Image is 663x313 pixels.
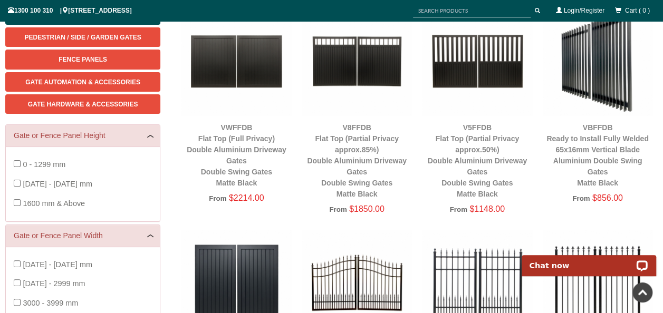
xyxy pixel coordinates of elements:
[209,194,226,202] span: From
[302,6,411,116] img: V8FFDB - Flat Top (Partial Privacy approx.85%) - Double Aluminium Driveway Gates - Double Swing G...
[229,193,264,202] span: $2214.00
[469,204,505,213] span: $1148.00
[23,279,85,288] span: [DATE] - 2999 mm
[422,6,532,116] img: V5FFDB - Flat Top (Partial Privacy approx.50%) - Double Aluminium Driveway Gates - Double Swing G...
[187,123,286,187] a: VWFFDBFlat Top (Full Privacy)Double Aluminium Driveway GatesDouble Swing GatesMatte Black
[14,130,152,141] a: Gate or Fence Panel Height
[59,56,107,63] span: Fence Panels
[5,50,160,69] a: Fence Panels
[23,180,92,188] span: [DATE] - [DATE] mm
[23,160,65,169] span: 0 - 1299 mm
[543,6,652,116] img: VBFFDB - Ready to Install Fully Welded 65x16mm Vertical Blade - Aluminium Double Swing Gates - Ma...
[515,243,663,276] iframe: LiveChat chat widget
[427,123,527,198] a: V5FFDBFlat Top (Partial Privacy approx.50%)Double Aluminium Driveway GatesDouble Swing GatesMatte...
[307,123,407,198] a: V8FFDBFlat Top (Partial Privacy approx.85%)Double Aluminium Driveway GatesDouble Swing GatesMatte...
[349,204,385,213] span: $1850.00
[28,101,138,108] span: Gate Hardware & Accessories
[564,7,604,14] a: Login/Register
[23,199,85,208] span: 1600 mm & Above
[23,260,92,269] span: [DATE] - [DATE] mm
[572,194,590,202] span: From
[413,4,531,17] input: SEARCH PRODUCTS
[546,123,648,187] a: VBFFDBReady to Install Fully Welded 65x16mm Vertical BladeAluminium Double Swing GatesMatte Black
[25,79,140,86] span: Gate Automation & Accessories
[14,230,152,241] a: Gate or Fence Panel Width
[5,72,160,92] a: Gate Automation & Accessories
[592,193,623,202] span: $856.00
[450,206,467,213] span: From
[23,299,78,307] span: 3000 - 3999 mm
[5,27,160,47] a: Pedestrian / Side / Garden Gates
[625,7,650,14] span: Cart ( 0 )
[25,34,141,41] span: Pedestrian / Side / Garden Gates
[5,94,160,114] a: Gate Hardware & Accessories
[181,6,291,116] img: VWFFDB - Flat Top (Full Privacy) - Double Aluminium Driveway Gates - Double Swing Gates - Matte B...
[8,7,132,14] span: 1300 100 310 | [STREET_ADDRESS]
[329,206,347,213] span: From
